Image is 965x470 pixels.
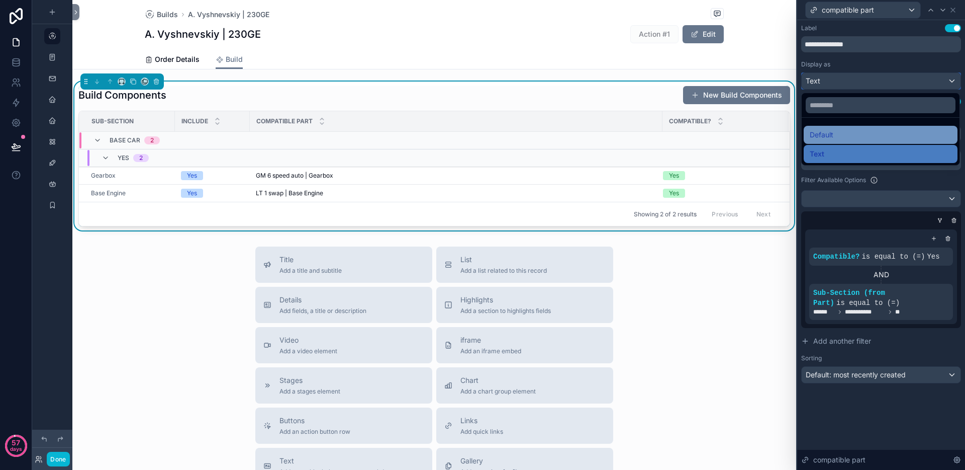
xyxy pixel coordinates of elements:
[810,148,824,160] span: Text
[187,189,197,198] div: Yes
[460,295,551,305] span: Highlights
[279,307,366,315] span: Add fields, a title or description
[279,267,342,275] span: Add a title and subtitle
[118,154,129,162] span: Yes
[145,50,200,70] a: Order Details
[145,27,261,41] h1: A. Vyshnevskiy | 230GE
[47,452,69,466] button: Done
[436,327,613,363] button: iframeAdd an iframe embed
[460,428,503,436] span: Add quick links
[460,375,536,385] span: Chart
[460,416,503,426] span: Links
[669,171,679,180] div: Yes
[436,367,613,404] button: ChartAdd a chart group element
[255,287,432,323] button: DetailsAdd fields, a title or description
[157,10,178,20] span: Builds
[634,210,697,218] span: Showing 2 of 2 results
[10,442,22,456] p: days
[187,171,197,180] div: Yes
[436,247,613,283] button: ListAdd a list related to this record
[256,189,656,197] a: LT 1 swap | Base Engine
[145,10,178,20] a: Builds
[78,88,166,102] h1: Build Components
[663,171,777,180] a: Yes
[226,54,243,64] span: Build
[279,375,340,385] span: Stages
[256,117,313,125] span: Compatible part
[436,287,613,323] button: HighlightsAdd a section to highlights fields
[256,172,333,180] span: GM 6 speed auto | Gearbox
[279,347,337,355] span: Add a video element
[188,10,269,20] a: A. Vyshnevskiy | 230GE
[669,189,679,198] div: Yes
[279,416,350,426] span: Buttons
[279,335,337,345] span: Video
[683,86,790,104] button: New Build Components
[663,189,777,198] a: Yes
[255,327,432,363] button: VideoAdd a video element
[181,171,244,180] a: Yes
[460,456,524,466] span: Gallery
[460,387,536,396] span: Add a chart group element
[91,189,126,197] a: Base Engine
[669,117,711,125] span: Compatible?
[279,255,342,265] span: Title
[460,347,521,355] span: Add an iframe embed
[91,189,169,197] a: Base Engine
[460,335,521,345] span: iframe
[460,255,547,265] span: List
[683,25,724,43] button: Edit
[279,295,366,305] span: Details
[91,172,169,180] a: Gearbox
[110,136,140,144] span: Base Car
[256,189,323,197] span: LT 1 swap | Base Engine
[436,408,613,444] button: LinksAdd quick links
[460,307,551,315] span: Add a section to highlights fields
[91,117,134,125] span: Sub-Section
[139,154,143,162] div: 2
[150,136,154,144] div: 2
[155,54,200,64] span: Order Details
[256,172,656,180] a: GM 6 speed auto | Gearbox
[279,428,350,436] span: Add an action button row
[255,247,432,283] button: TitleAdd a title and subtitle
[12,438,20,448] p: 57
[810,129,833,141] span: Default
[255,408,432,444] button: ButtonsAdd an action button row
[460,267,547,275] span: Add a list related to this record
[91,172,116,180] a: Gearbox
[181,117,208,125] span: Include
[279,387,340,396] span: Add a stages element
[279,456,396,466] span: Text
[181,189,244,198] a: Yes
[255,367,432,404] button: StagesAdd a stages element
[216,50,243,69] a: Build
